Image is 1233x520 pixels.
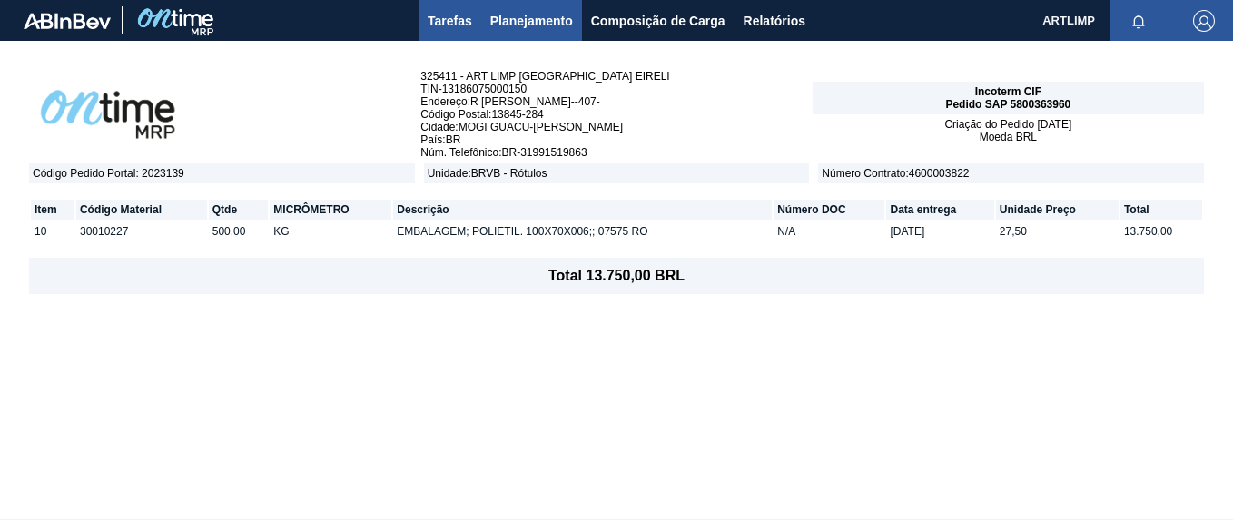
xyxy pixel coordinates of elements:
span: Composição de Carga [591,10,725,32]
span: Pedido SAP 5800363960 [945,98,1070,111]
button: Notificações [1110,8,1168,34]
td: [DATE] [886,221,993,241]
td: 10 [31,221,74,241]
span: Código Pedido Portal: 2023139 [29,163,415,183]
span: Unidade : BRVB - Rótulos [424,163,810,183]
span: Moeda BRL [980,131,1037,143]
span: 325411 - ART LIMP [GEOGRAPHIC_DATA] EIRELI [420,70,812,83]
th: Unidade Preço [996,200,1119,220]
td: 500,00 [209,221,269,241]
footer: Total 13.750,00 BRL [29,258,1204,294]
th: Qtde [209,200,269,220]
td: N/A [774,221,884,241]
span: Cidade : MOGI GUACU-[PERSON_NAME] [420,121,812,133]
th: Item [31,200,74,220]
th: Total [1120,200,1202,220]
td: 27,50 [996,221,1119,241]
th: MICRÔMETRO [270,200,391,220]
td: KG [270,221,391,241]
img: abOntimeLogoPreto.41694eb1.png [29,78,187,151]
span: País : BR [420,133,812,146]
td: 13.750,00 [1120,221,1202,241]
th: Número DOC [774,200,884,220]
span: TIN - 13186075000150 [420,83,812,95]
span: Incoterm CIF [975,85,1041,98]
span: Endereço : R [PERSON_NAME]--407- [420,95,812,108]
span: Planejamento [490,10,573,32]
span: Tarefas [428,10,472,32]
th: Data entrega [886,200,993,220]
span: Número Contrato : 4600003822 [818,163,1204,183]
th: Descrição [393,200,772,220]
span: Relatórios [744,10,805,32]
span: Núm. Telefônico : BR-31991519863 [420,146,812,159]
img: TNhmsLtSVTkK8tSr43FrP2fwEKptu5GPRR3wAAAABJRU5ErkJggg== [24,13,111,29]
th: Código Material [76,200,207,220]
td: EMBALAGEM; POLIETIL. 100X70X006;; 07575 RO [393,221,772,241]
img: Logout [1193,10,1215,32]
span: Código Postal : 13845-284 [420,108,812,121]
span: Criação do Pedido [DATE] [944,118,1071,131]
td: 30010227 [76,221,207,241]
